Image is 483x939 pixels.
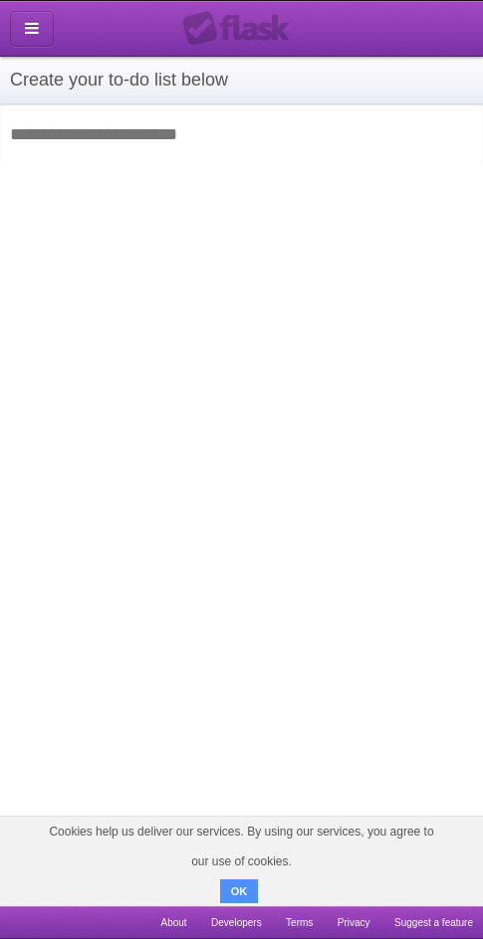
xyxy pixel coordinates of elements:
a: Developers [211,906,262,939]
a: About [160,906,186,939]
a: Suggest a feature [394,906,473,939]
span: Cookies help us deliver our services. By using our services, you agree to our use of cookies. [20,817,463,876]
div: Flask [182,11,302,47]
a: Privacy [338,906,370,939]
a: Terms [286,906,313,939]
h1: Create your to-do list below [10,67,473,94]
button: OK [220,879,259,903]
